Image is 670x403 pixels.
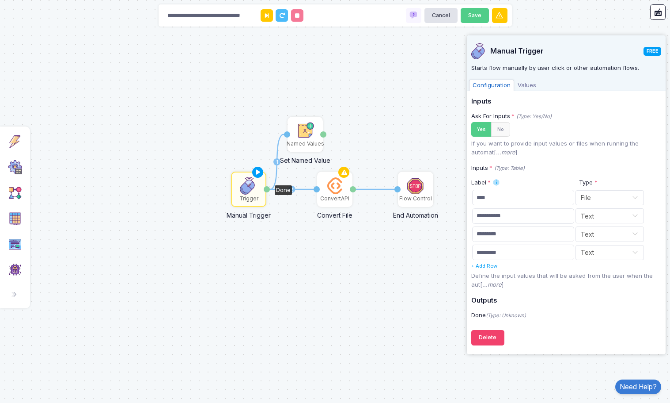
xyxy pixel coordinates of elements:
span: Values [514,80,540,91]
p: Starts flow manually by user click or other automation flows. [471,64,661,73]
div: Manual Trigger [211,206,286,220]
h5: Inputs [471,98,661,106]
a: + Add Row [471,263,497,269]
img: tab_domain_overview_orange.svg [24,51,31,58]
div: ConvertAPI [320,195,349,203]
img: trigger.png [8,134,22,149]
img: logo_orange.svg [14,14,21,21]
div: Set Named Value [268,151,343,165]
div: Inputs [471,164,525,173]
img: note-set.png [296,122,314,140]
span: FREE [644,47,661,55]
div: Done [467,311,666,320]
img: manual.png [471,43,487,59]
img: category-v1.png [8,237,22,251]
button: Yes [471,122,492,137]
div: Keywords by Traffic [98,52,149,58]
img: manual.png [240,177,257,195]
i: ...more [496,149,515,156]
img: tab_keywords_by_traffic_grey.svg [88,51,95,58]
div: Domain: [DOMAIN_NAME] [23,23,97,30]
button: Save [461,8,489,23]
div: Named Values [287,140,324,148]
i: (Type: Unknown) [486,312,526,319]
img: website_grey.svg [14,23,21,30]
img: category-v2.png [8,263,22,277]
div: Type [579,178,644,187]
p: Define the input values that will be asked from the user when the aut[ ] [471,272,661,289]
img: end-automation.png [407,177,424,195]
p: If you want to provide input values or files when running the automat[ ] [471,139,661,157]
button: Cancel [424,8,458,23]
div: Ask For Inputs [471,112,552,121]
span: Manual Trigger [490,47,644,56]
button: Delete [471,330,504,345]
img: settings.png [8,160,22,174]
a: Need Help? [615,380,661,394]
i: (Type: Yes/No) [516,113,552,119]
div: Trigger [239,195,258,203]
img: convert-api.jpg [326,177,344,195]
div: v 4.0.25 [25,14,43,21]
div: Convert File [297,206,372,220]
span: Configuration [469,80,514,91]
button: Warnings [492,8,507,23]
h5: Outputs [471,297,661,305]
img: category.png [8,211,22,226]
div: Done [275,185,292,195]
div: Flow Control [399,195,432,203]
div: End Automation [378,206,453,220]
button: No [491,122,510,137]
i: ...more [482,281,502,288]
i: (Type: Table) [494,165,525,171]
img: flow-v1.png [8,186,22,200]
div: Domain Overview [34,52,79,58]
div: Label [471,178,571,187]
